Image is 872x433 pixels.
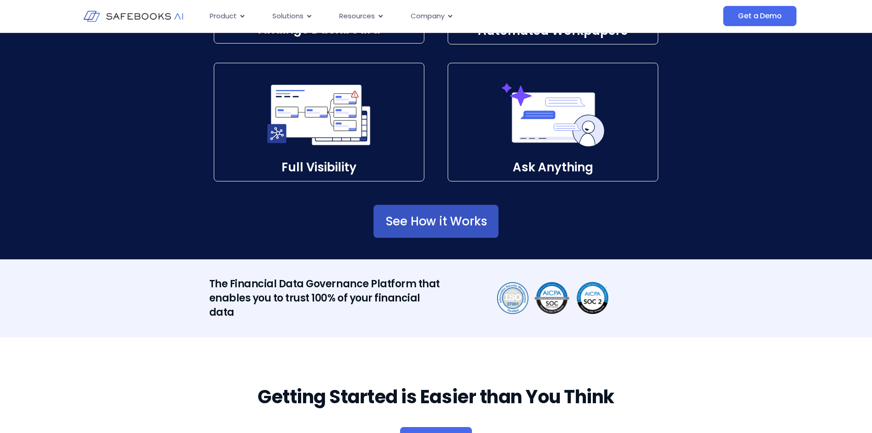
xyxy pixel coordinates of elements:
span: Solutions [272,11,303,22]
span: Get a Demo [738,11,781,21]
span: Product [210,11,237,22]
h2: The Financial Data Governance Platform that enables you to trust 100% of your financial data​ [209,277,444,319]
span: See How it Works [385,217,487,226]
nav: Menu [202,7,632,25]
span: Resources [339,11,375,22]
span: Company [411,11,444,22]
a: Get a Demo [723,6,796,26]
p: Ask Anything​ [448,167,658,168]
p: Full Visibility​ [219,167,419,168]
a: See How it Works [374,205,499,238]
div: Menu Toggle [202,7,632,25]
img: Financial Data Governance 33 [496,282,611,314]
h2: Getting Started is Easier than You Think [176,374,696,420]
